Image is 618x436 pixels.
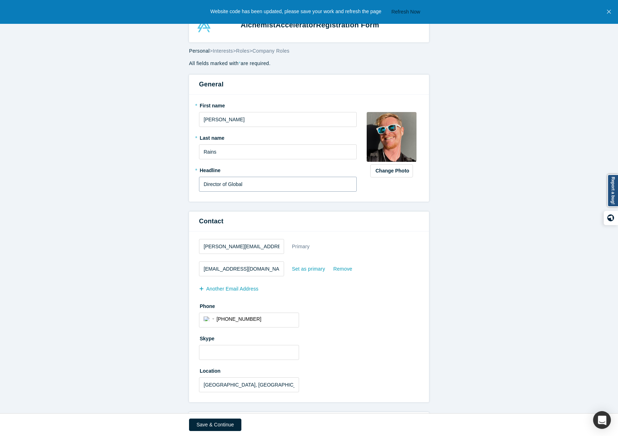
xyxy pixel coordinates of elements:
[370,164,413,177] button: Change Photo
[199,283,266,295] button: another Email Address
[199,365,419,375] label: Location
[199,377,299,392] input: Enter a location
[213,48,233,54] span: Interests
[292,263,325,275] div: Set as primary
[199,164,357,174] label: Headline
[199,100,357,110] label: First name
[189,60,429,67] p: All fields marked with are required.
[607,174,618,207] a: Report a bug!
[199,300,419,310] label: Phone
[292,240,310,253] div: Primary
[252,48,289,54] span: Company Roles
[367,112,417,162] img: Profile user default
[236,48,250,54] span: Roles
[333,263,352,275] div: Remove
[199,80,419,89] h3: General
[197,17,211,32] img: Alchemist Accelerator Logo
[241,21,379,29] strong: Alchemist Registration Form
[189,47,429,55] div: > > >
[199,333,419,342] label: Skype
[276,21,316,29] span: Accelerator
[389,7,423,16] button: Refresh Now
[199,177,357,192] input: Partner, CEO
[199,132,357,142] label: Last name
[189,419,241,431] button: Save & Continue
[189,48,210,54] span: Personal
[199,217,419,226] h3: Contact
